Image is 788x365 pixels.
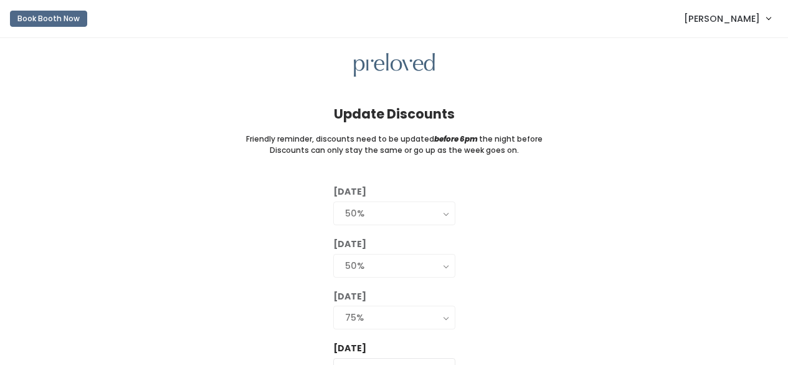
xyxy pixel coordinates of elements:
small: Discounts can only stay the same or go up as the week goes on. [270,145,519,156]
span: [PERSON_NAME] [684,12,760,26]
label: [DATE] [333,342,366,355]
a: Book Booth Now [10,5,87,32]
label: [DATE] [333,290,366,303]
button: Book Booth Now [10,11,87,27]
h4: Update Discounts [334,107,455,121]
div: 50% [345,259,444,273]
label: [DATE] [333,185,366,198]
img: preloved logo [354,53,435,77]
small: Friendly reminder, discounts need to be updated the night before [246,134,543,145]
i: before 6pm [434,134,478,144]
div: 75% [345,311,444,324]
button: 75% [333,306,455,329]
label: [DATE] [333,238,366,251]
button: 50% [333,202,455,225]
button: 50% [333,254,455,278]
div: 50% [345,207,444,220]
a: [PERSON_NAME] [672,5,783,32]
